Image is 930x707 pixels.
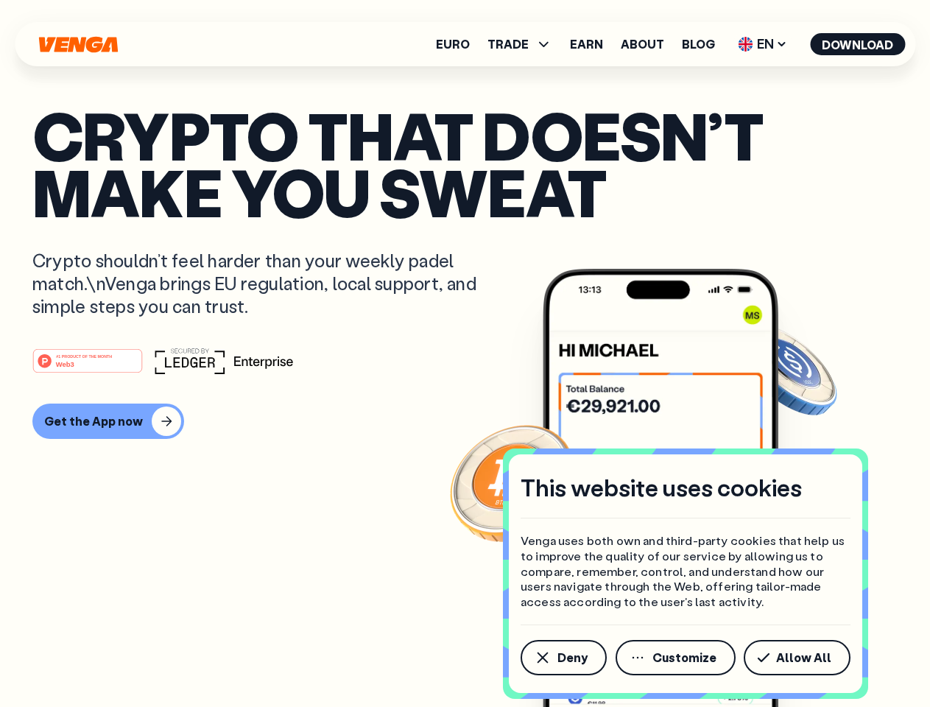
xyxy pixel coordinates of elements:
button: Download [810,33,905,55]
img: USDC coin [734,317,840,423]
button: Customize [616,640,736,675]
tspan: #1 PRODUCT OF THE MONTH [56,353,112,358]
svg: Home [37,36,119,53]
span: Deny [557,652,588,664]
a: Blog [682,38,715,50]
span: Allow All [776,652,831,664]
p: Venga uses both own and third-party cookies that help us to improve the quality of our service by... [521,533,850,610]
div: Get the App now [44,414,143,429]
span: Customize [652,652,716,664]
a: #1 PRODUCT OF THE MONTHWeb3 [32,357,143,376]
img: flag-uk [738,37,753,52]
a: About [621,38,664,50]
span: TRADE [487,38,529,50]
button: Deny [521,640,607,675]
a: Earn [570,38,603,50]
button: Allow All [744,640,850,675]
button: Get the App now [32,404,184,439]
p: Crypto shouldn’t feel harder than your weekly padel match.\nVenga brings EU regulation, local sup... [32,249,498,318]
a: Euro [436,38,470,50]
span: TRADE [487,35,552,53]
p: Crypto that doesn’t make you sweat [32,107,898,219]
a: Get the App now [32,404,898,439]
tspan: Web3 [56,359,74,367]
span: EN [733,32,792,56]
h4: This website uses cookies [521,472,802,503]
img: Bitcoin [447,416,580,549]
